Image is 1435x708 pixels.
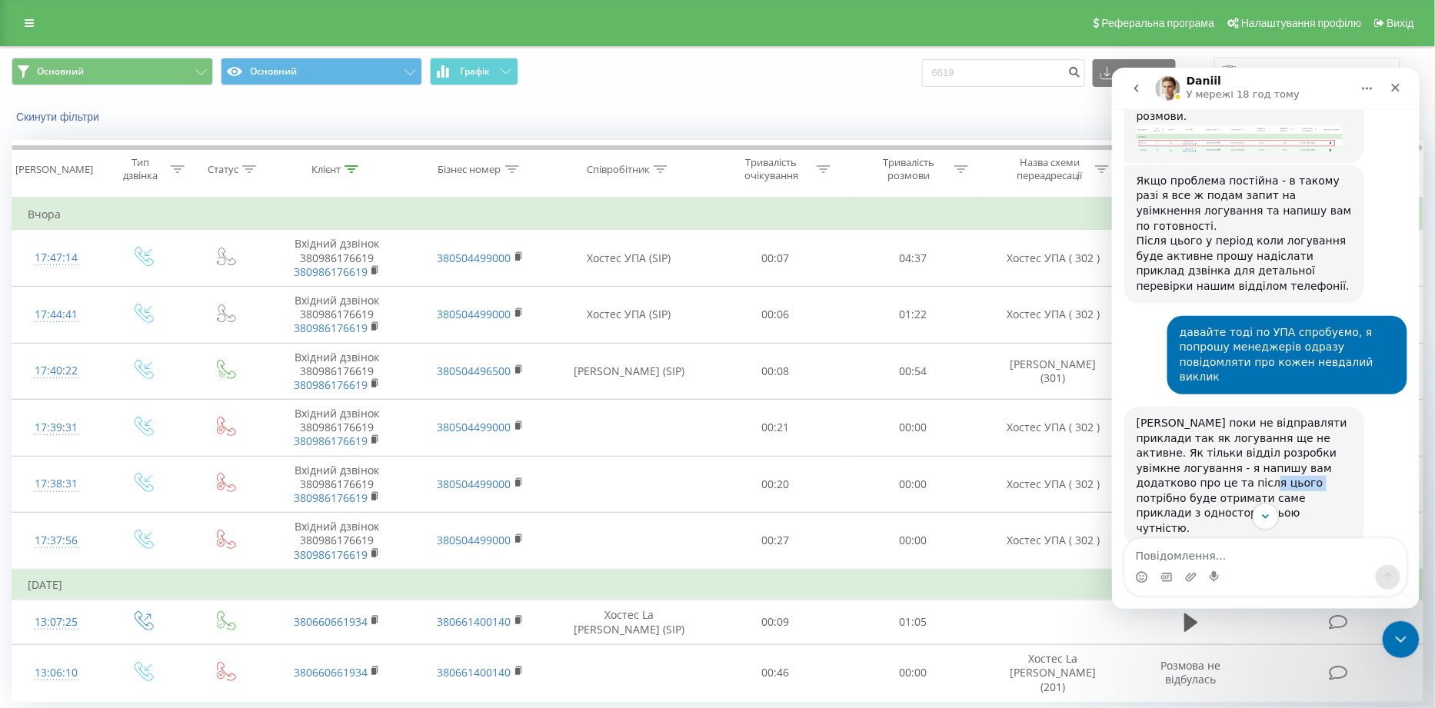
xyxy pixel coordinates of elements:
[15,163,93,176] div: [PERSON_NAME]
[552,230,707,287] td: Хостес УПА (SIP)
[706,286,844,343] td: 00:06
[28,469,85,499] div: 17:38:31
[294,547,368,562] a: 380986176619
[438,665,511,680] a: 380661400140
[982,645,1125,702] td: Хостес La [PERSON_NAME] (201)
[844,230,982,287] td: 04:37
[982,456,1125,513] td: Хостес УПА ( 302 )
[28,413,85,443] div: 17:39:31
[438,307,511,321] a: 380504499000
[706,513,844,570] td: 00:27
[844,286,982,343] td: 01:22
[706,456,844,513] td: 00:20
[28,243,85,273] div: 17:47:14
[114,156,167,182] div: Тип дзвінка
[438,251,511,265] a: 380504499000
[706,645,844,702] td: 00:46
[460,66,490,77] span: Графік
[28,607,85,637] div: 13:07:25
[430,58,518,85] button: Графік
[28,658,85,688] div: 13:06:10
[294,377,368,392] a: 380986176619
[37,65,84,78] span: Основний
[294,264,368,279] a: 380986176619
[294,614,368,629] a: 380660661934
[844,645,982,702] td: 00:00
[438,364,511,378] a: 380504496500
[844,343,982,400] td: 00:54
[552,600,707,644] td: Хостес La [PERSON_NAME] (SIP)
[1161,658,1221,686] span: Розмова не відбулась
[265,343,408,400] td: Вхідний дзвінок 380986176619
[311,163,341,176] div: Клієнт
[12,199,1423,230] td: Вчора
[1387,17,1414,29] span: Вихід
[221,58,422,85] button: Основний
[28,356,85,386] div: 17:40:22
[982,400,1125,457] td: Хостес УПА ( 302 )
[438,163,501,176] div: Бізнес номер
[1383,621,1420,658] iframe: Intercom live chat
[982,343,1125,400] td: [PERSON_NAME] (301)
[982,286,1125,343] td: Хостес УПА ( 302 )
[294,434,368,448] a: 380986176619
[731,156,813,182] div: Тривалість очікування
[438,533,511,547] a: 380504499000
[12,110,107,124] button: Скинути фільтри
[1093,59,1176,87] button: Експорт
[868,156,951,182] div: Тривалість розмови
[1241,17,1361,29] span: Налаштування профілю
[438,614,511,629] a: 380661400140
[265,456,408,513] td: Вхідний дзвінок 380986176619
[552,286,707,343] td: Хостес УПА (SIP)
[706,343,844,400] td: 00:08
[844,513,982,570] td: 00:00
[12,58,213,85] button: Основний
[552,343,707,400] td: [PERSON_NAME] (SIP)
[982,513,1125,570] td: Хостес УПА ( 302 )
[208,163,238,176] div: Статус
[922,59,1085,87] input: Пошук за номером
[706,400,844,457] td: 00:21
[438,477,511,491] a: 380504499000
[265,230,408,287] td: Вхідний дзвінок 380986176619
[1112,68,1420,609] iframe: Intercom live chat
[28,300,85,330] div: 17:44:41
[706,230,844,287] td: 00:07
[265,286,408,343] td: Вхідний дзвінок 380986176619
[294,321,368,335] a: 380986176619
[265,513,408,570] td: Вхідний дзвінок 380986176619
[12,570,1423,600] td: [DATE]
[28,526,85,556] div: 17:37:56
[294,490,368,505] a: 380986176619
[844,400,982,457] td: 00:00
[587,163,650,176] div: Співробітник
[438,420,511,434] a: 380504499000
[844,600,982,644] td: 01:05
[982,230,1125,287] td: Хостес УПА ( 302 )
[294,665,368,680] a: 380660661934
[1102,17,1215,29] span: Реферальна програма
[1009,156,1091,182] div: Назва схеми переадресації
